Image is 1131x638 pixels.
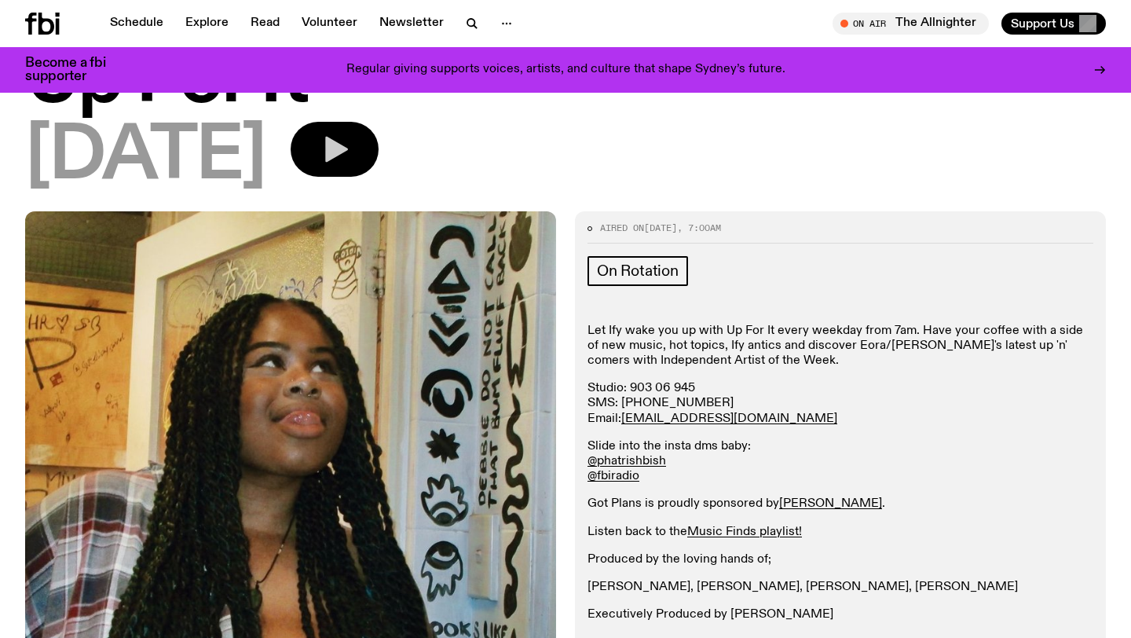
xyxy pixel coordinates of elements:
[644,222,677,234] span: [DATE]
[587,497,1093,511] p: Got Plans is proudly sponsored by .
[621,412,837,425] a: [EMAIL_ADDRESS][DOMAIN_NAME]
[779,497,882,510] a: [PERSON_NAME]
[370,13,453,35] a: Newsletter
[600,222,644,234] span: Aired on
[687,526,802,538] a: Music Finds playlist!
[346,63,785,77] p: Regular giving supports voices, artists, and culture that shape Sydney’s future.
[833,13,989,35] button: On AirThe Allnighter
[1001,13,1106,35] button: Support Us
[1011,16,1074,31] span: Support Us
[587,324,1093,369] p: Let Ify wake you up with Up For It every weekday from 7am. Have your coffee with a side of new mu...
[176,13,238,35] a: Explore
[587,580,1093,595] p: [PERSON_NAME], [PERSON_NAME], [PERSON_NAME], [PERSON_NAME]
[587,525,1093,540] p: Listen back to the
[292,13,367,35] a: Volunteer
[597,262,679,280] span: On Rotation
[241,13,289,35] a: Read
[587,256,688,286] a: On Rotation
[677,222,721,234] span: , 7:00am
[587,439,1093,485] p: Slide into the insta dms baby:
[25,57,126,83] h3: Become a fbi supporter
[587,381,1093,427] p: Studio: 903 06 945 SMS: [PHONE_NUMBER] Email:
[587,455,666,467] a: @phatrishbish
[587,607,1093,622] p: Executively Produced by [PERSON_NAME]
[587,552,1093,567] p: Produced by the loving hands of;
[101,13,173,35] a: Schedule
[25,122,265,192] span: [DATE]
[587,470,639,482] a: @fbiradio
[25,45,1106,115] h1: Up For It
